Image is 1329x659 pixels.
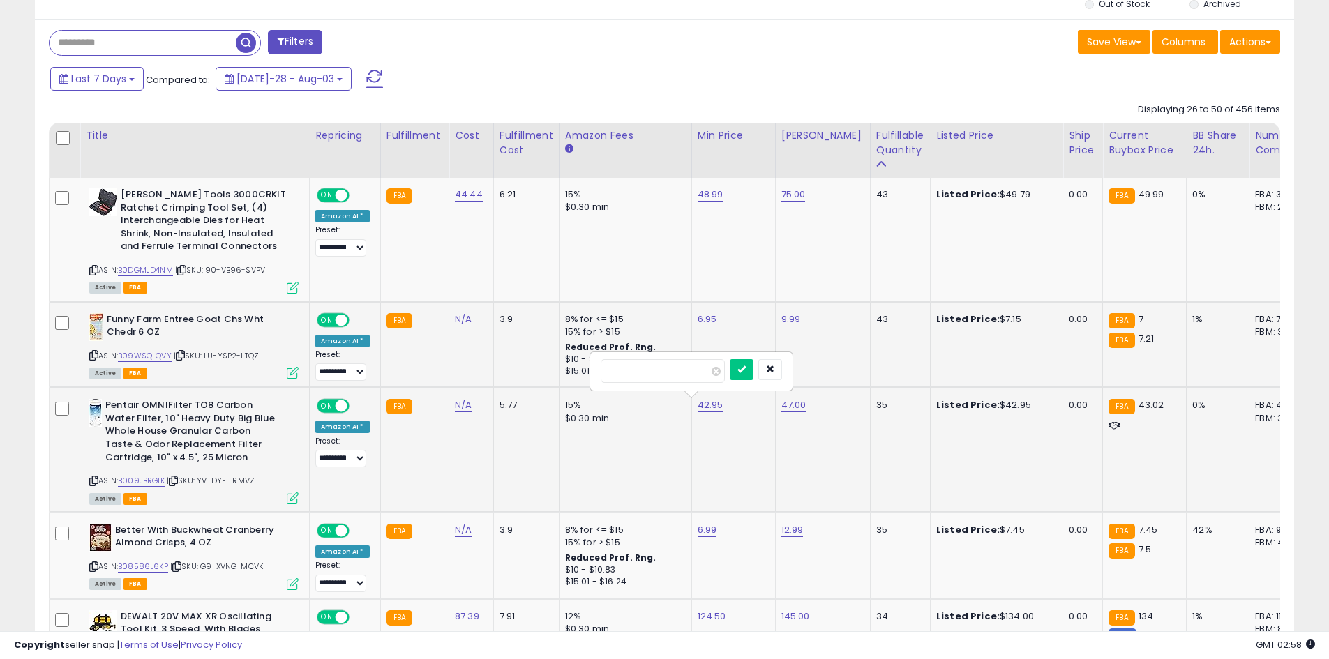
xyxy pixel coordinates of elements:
[386,524,412,539] small: FBA
[86,128,303,143] div: Title
[71,72,126,86] span: Last 7 Days
[565,399,681,411] div: 15%
[50,67,144,91] button: Last 7 Days
[315,335,370,347] div: Amazon AI *
[1138,103,1280,116] div: Displaying 26 to 50 of 456 items
[1109,524,1134,539] small: FBA
[1078,30,1150,54] button: Save View
[347,400,370,412] span: OFF
[386,128,443,143] div: Fulfillment
[936,610,1052,623] div: $134.00
[1192,610,1238,623] div: 1%
[1255,326,1301,338] div: FBM: 3
[89,368,121,379] span: All listings currently available for purchase on Amazon
[1109,333,1134,348] small: FBA
[876,524,919,536] div: 35
[1139,398,1164,411] span: 43.02
[1256,638,1315,651] span: 2025-08-11 02:58 GMT
[1192,524,1238,536] div: 42%
[14,639,242,652] div: seller snap | |
[315,350,370,381] div: Preset:
[1152,30,1218,54] button: Columns
[500,524,548,536] div: 3.9
[89,188,117,216] img: 41zqLjy4giL._SL40_.jpg
[146,73,210,86] span: Compared to:
[781,312,801,326] a: 9.99
[1139,332,1155,345] span: 7.21
[315,210,370,222] div: Amazon AI *
[876,313,919,326] div: 43
[105,399,275,467] b: Pentair OMNIFilter TO8 Carbon Water Filter, 10" Heavy Duty Big Blue Whole House Granular Carbon T...
[565,188,681,201] div: 15%
[315,561,370,592] div: Preset:
[455,128,488,143] div: Cost
[565,341,656,353] b: Reduced Prof. Rng.
[1192,399,1238,411] div: 0%
[315,128,375,143] div: Repricing
[318,611,336,623] span: ON
[936,399,1052,411] div: $42.95
[268,30,322,54] button: Filters
[936,524,1052,536] div: $7.45
[89,282,121,294] span: All listings currently available for purchase on Amazon
[565,552,656,563] b: Reduced Prof. Rng.
[565,412,681,425] div: $0.30 min
[455,523,472,537] a: N/A
[119,638,179,651] a: Terms of Use
[876,128,924,158] div: Fulfillable Quantity
[121,188,290,257] b: [PERSON_NAME] Tools 3000CRKIT Ratchet Crimping Tool Set, (4) Interchangeable Dies for Heat Shrink...
[936,313,1052,326] div: $7.15
[565,365,681,377] div: $15.01 - $16.24
[89,524,112,552] img: 513y+00QXuL._SL40_.jpg
[500,313,548,326] div: 3.9
[1109,313,1134,328] small: FBA
[315,437,370,468] div: Preset:
[565,128,686,143] div: Amazon Fees
[936,188,1000,201] b: Listed Price:
[1109,399,1134,414] small: FBA
[1069,188,1092,201] div: 0.00
[1255,188,1301,201] div: FBA: 3
[698,188,723,202] a: 48.99
[1255,201,1301,213] div: FBM: 2
[876,188,919,201] div: 43
[1139,523,1158,536] span: 7.45
[347,314,370,326] span: OFF
[1109,128,1180,158] div: Current Buybox Price
[936,188,1052,201] div: $49.79
[936,523,1000,536] b: Listed Price:
[936,128,1057,143] div: Listed Price
[565,313,681,326] div: 8% for <= $15
[118,475,165,487] a: B009JBRGIK
[698,398,723,412] a: 42.95
[318,190,336,202] span: ON
[876,610,919,623] div: 34
[1255,313,1301,326] div: FBA: 7
[236,72,334,86] span: [DATE]-28 - Aug-03
[1192,128,1243,158] div: BB Share 24h.
[123,493,147,505] span: FBA
[565,524,681,536] div: 8% for <= $15
[936,609,1000,623] b: Listed Price:
[781,128,864,143] div: [PERSON_NAME]
[876,399,919,411] div: 35
[781,188,806,202] a: 75.00
[698,609,726,623] a: 124.50
[123,282,147,294] span: FBA
[1255,412,1301,425] div: FBM: 3
[386,188,412,204] small: FBA
[565,564,681,576] div: $10 - $10.83
[89,188,299,291] div: ASIN:
[1255,524,1301,536] div: FBA: 9
[181,638,242,651] a: Privacy Policy
[565,576,681,588] div: $15.01 - $16.24
[565,201,681,213] div: $0.30 min
[1255,536,1301,549] div: FBM: 4
[118,350,172,362] a: B09WSQLQVY
[14,638,65,651] strong: Copyright
[216,67,352,91] button: [DATE]-28 - Aug-03
[318,524,336,536] span: ON
[1109,543,1134,559] small: FBA
[781,609,810,623] a: 145.00
[500,399,548,411] div: 5.77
